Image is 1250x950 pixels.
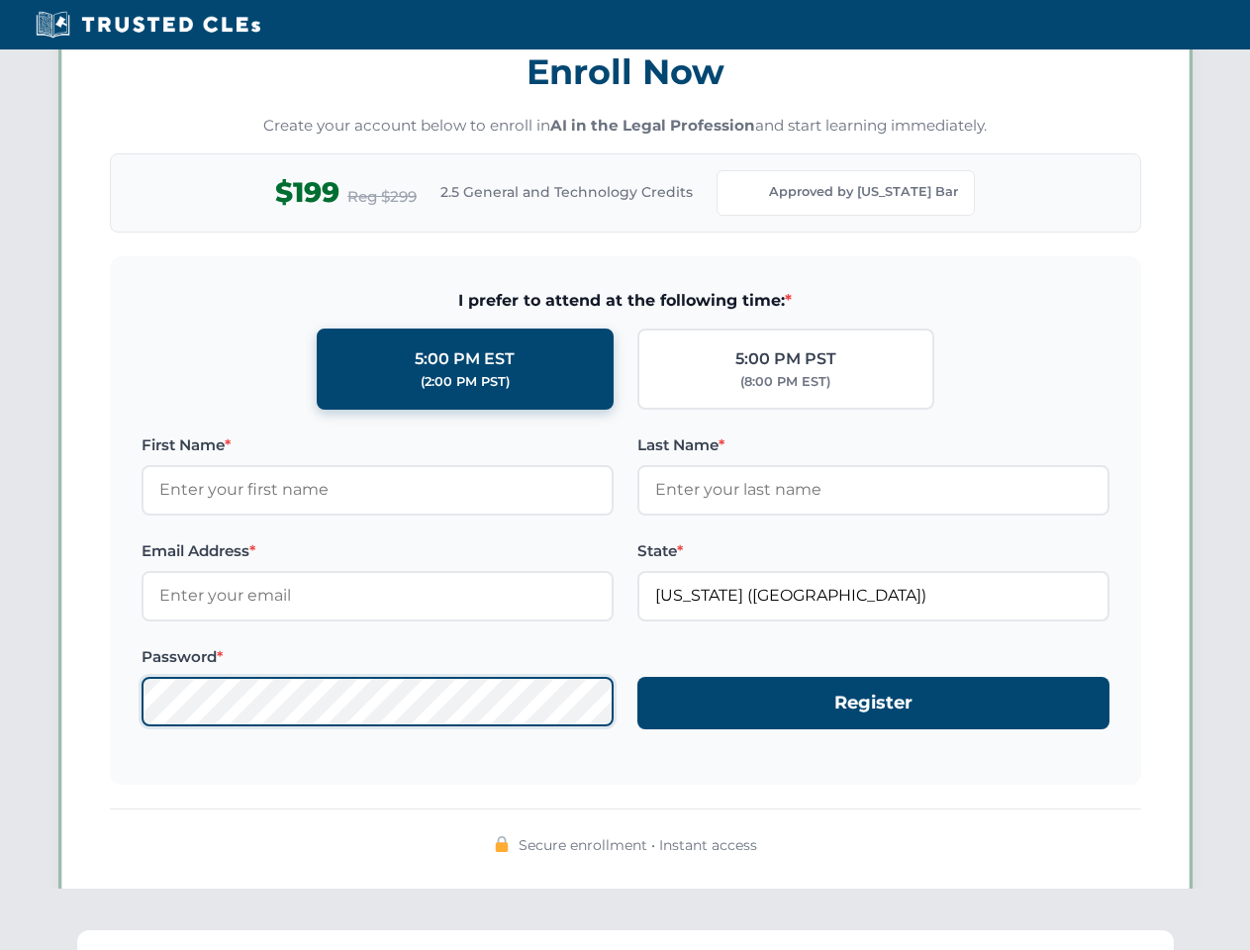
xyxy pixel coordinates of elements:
span: I prefer to attend at the following time: [142,288,1109,314]
img: 🔒 [494,836,510,852]
label: Password [142,645,614,669]
img: Florida Bar [733,179,761,207]
div: (8:00 PM EST) [740,372,830,392]
label: State [637,539,1109,563]
strong: AI in the Legal Profession [550,116,755,135]
label: First Name [142,433,614,457]
span: Reg $299 [347,185,417,209]
label: Last Name [637,433,1109,457]
button: Register [637,677,1109,729]
span: Secure enrollment • Instant access [519,834,757,856]
img: Trusted CLEs [30,10,266,40]
p: Create your account below to enroll in and start learning immediately. [110,115,1141,138]
input: Florida (FL) [637,571,1109,620]
span: Approved by [US_STATE] Bar [769,182,958,202]
div: (2:00 PM PST) [421,372,510,392]
input: Enter your last name [637,465,1109,515]
input: Enter your email [142,571,614,620]
input: Enter your first name [142,465,614,515]
div: 5:00 PM EST [415,346,515,372]
label: Email Address [142,539,614,563]
div: 5:00 PM PST [735,346,836,372]
span: $199 [275,170,339,215]
h3: Enroll Now [110,41,1141,103]
span: 2.5 General and Technology Credits [440,181,693,203]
